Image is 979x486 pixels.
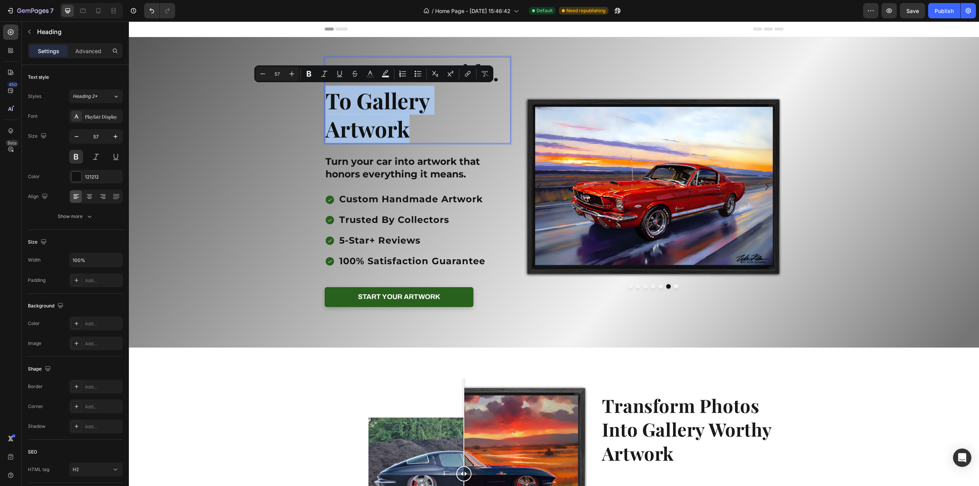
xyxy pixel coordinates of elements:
div: Background [28,301,65,311]
button: Dot [499,263,504,267]
a: Start your artwork [196,266,345,285]
div: Open Intercom Messenger [953,449,971,467]
button: Carousel Next Arrow [627,155,649,176]
p: Advanced [75,47,101,55]
p: Honor Your Ride. To Gallery Artwork [197,36,381,121]
button: Dot [545,263,550,267]
div: Add... [85,277,121,284]
button: Dot [507,263,511,267]
div: Show more [58,213,93,220]
div: Add... [85,340,121,347]
p: Start your artwork [229,271,311,280]
button: Dot [514,263,519,267]
span: 100% satisfaction guarantee [210,234,356,245]
button: Show more [28,210,123,223]
span: Need republishing [566,7,605,14]
div: Color [28,173,40,180]
iframe: Design area [129,21,979,486]
span: Default [537,7,553,14]
button: 7 [3,3,57,18]
div: Size [28,237,48,247]
div: SEO [28,449,37,455]
div: Undo/Redo [144,3,175,18]
button: Publish [928,3,960,18]
div: Corner [28,403,43,410]
span: Home Page - [DATE] 15:46:42 [435,7,511,15]
p: Heading [37,27,120,36]
div: Border [28,383,43,390]
div: Beta [6,140,18,146]
div: 450 [7,81,18,88]
div: Add... [85,320,121,327]
div: Size [28,131,48,141]
div: Shadow [28,423,46,430]
h2: Rich Text Editor. Editing area: main [196,36,382,122]
div: Publish [935,7,954,15]
span: custom handmade artwork [210,172,354,183]
span: Heading 2* [73,93,98,100]
div: Styles [28,93,41,100]
div: Playfair Display [85,113,121,120]
button: Save [900,3,925,18]
span: Save [906,8,919,14]
input: Auto [70,253,122,267]
div: Add... [85,384,121,390]
img: gempages_576581595402601034-38bf6b60-73f4-4d41-bc53-848d2deb8b8f.webp [394,75,654,257]
button: Dot [530,263,534,267]
div: Color [28,320,40,327]
button: Carousel Back Arrow [400,155,421,176]
span: trusted by collectors [210,193,320,204]
span: H2 [73,466,79,472]
div: Text style [28,74,49,81]
span: / [432,7,434,15]
div: Shape [28,364,52,374]
div: Add... [85,403,121,410]
div: Width [28,257,41,263]
button: H2 [69,463,123,476]
button: Heading 2* [69,89,123,103]
div: Padding [28,277,46,284]
p: 7 [50,6,54,15]
button: Dot [537,263,542,267]
div: Editor contextual toolbar [254,65,493,82]
div: Add... [85,423,121,430]
div: HTML tag [28,466,49,473]
p: Turn your car into artwork that honors everything it means. [197,134,381,159]
span: 5-star+ reviews [210,213,292,224]
button: Dot [522,263,527,267]
p: Settings [38,47,59,55]
h2: Transform Photos Into Gallery Worthy Artwork [472,371,646,444]
div: Font [28,113,37,120]
div: Image [28,340,41,347]
div: Align [28,192,49,202]
div: 121212 [85,174,121,180]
